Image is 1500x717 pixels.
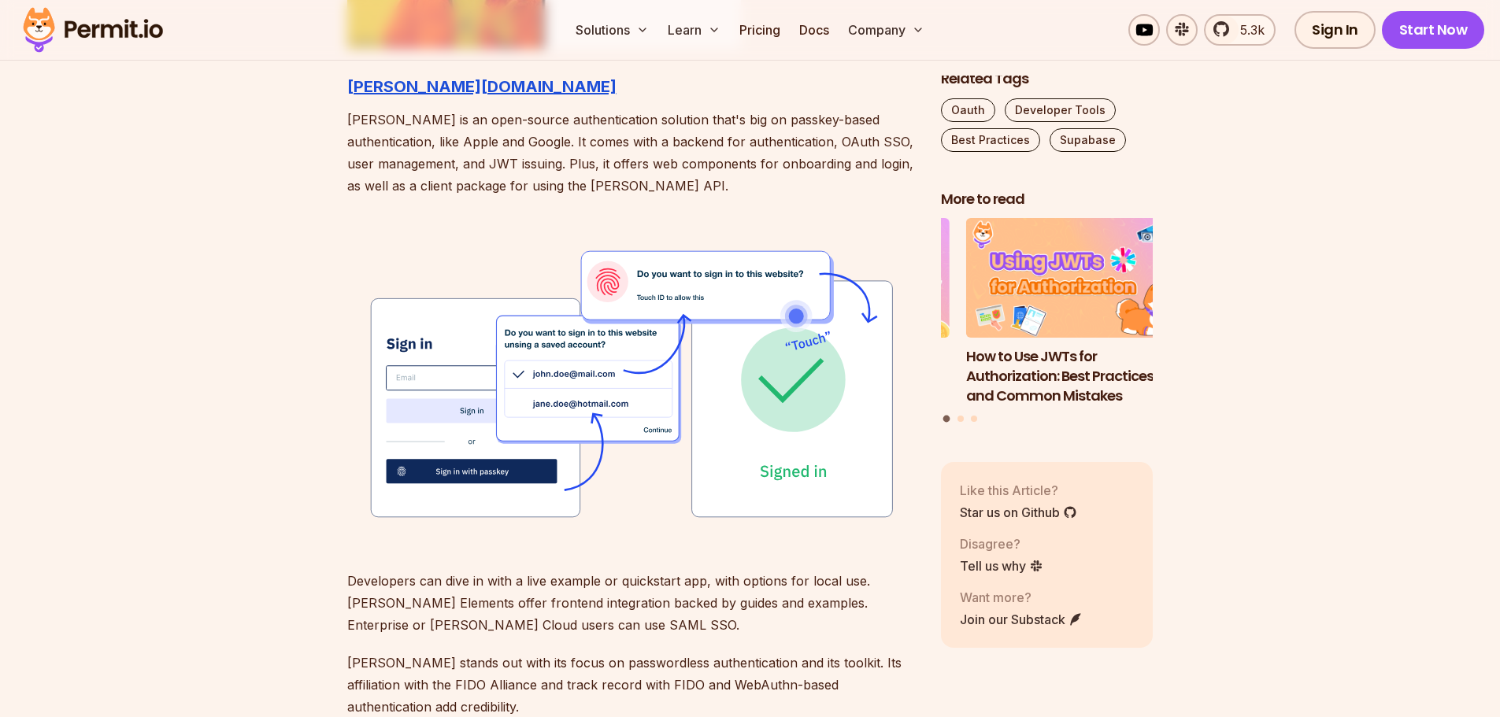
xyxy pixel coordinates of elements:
[737,347,950,386] h3: A Guide to Bearer Tokens: JWT vs. Opaque Tokens
[943,416,950,423] button: Go to slide 1
[960,481,1077,500] p: Like this Article?
[1382,11,1485,49] a: Start Now
[941,98,995,122] a: Oauth
[16,3,170,57] img: Permit logo
[971,416,977,422] button: Go to slide 3
[347,222,916,545] img: 62347acc8e591551673c32f0_Passkeys%202.svg
[1204,14,1276,46] a: 5.3k
[966,219,1179,338] img: How to Use JWTs for Authorization: Best Practices and Common Mistakes
[941,219,1154,425] div: Posts
[960,588,1083,607] p: Want more?
[957,416,964,422] button: Go to slide 2
[842,14,931,46] button: Company
[966,219,1179,406] a: How to Use JWTs for Authorization: Best Practices and Common MistakesHow to Use JWTs for Authoriz...
[941,69,1154,89] h2: Related Tags
[347,77,617,96] a: [PERSON_NAME][DOMAIN_NAME]
[1231,20,1265,39] span: 5.3k
[737,219,950,338] img: A Guide to Bearer Tokens: JWT vs. Opaque Tokens
[347,109,916,197] p: [PERSON_NAME] is an open-source authentication solution that's big on passkey-based authenticatio...
[941,190,1154,209] h2: More to read
[966,219,1179,406] li: 1 of 3
[1294,11,1376,49] a: Sign In
[793,14,835,46] a: Docs
[960,556,1043,575] a: Tell us why
[960,610,1083,629] a: Join our Substack
[347,570,916,636] p: Developers can dive in with a live example or quickstart app, with options for local use. [PERSON...
[966,347,1179,405] h3: How to Use JWTs for Authorization: Best Practices and Common Mistakes
[1005,98,1116,122] a: Developer Tools
[661,14,727,46] button: Learn
[569,14,655,46] button: Solutions
[941,128,1040,152] a: Best Practices
[960,503,1077,522] a: Star us on Github
[737,219,950,406] li: 3 of 3
[960,534,1043,553] p: Disagree?
[733,14,787,46] a: Pricing
[1050,128,1126,152] a: Supabase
